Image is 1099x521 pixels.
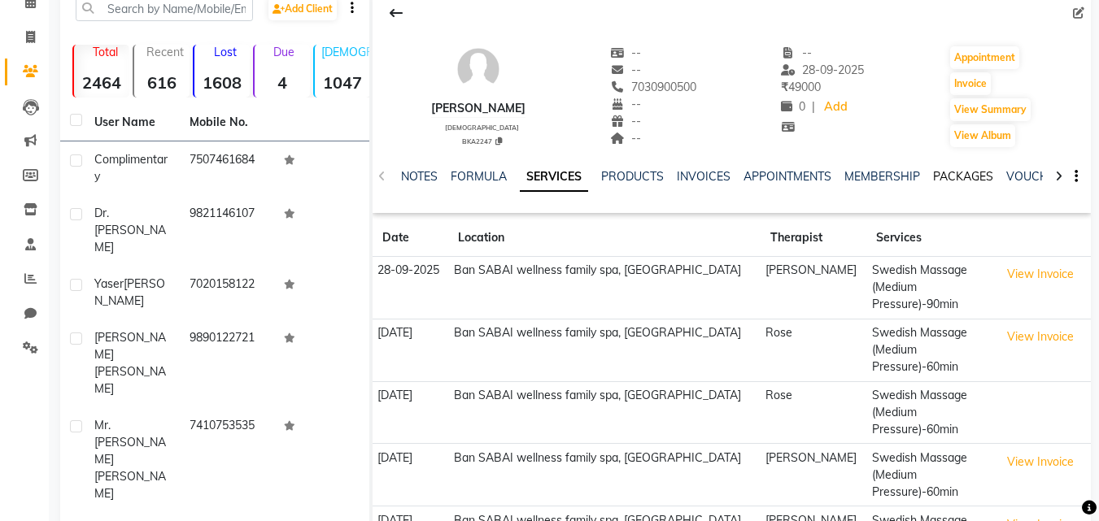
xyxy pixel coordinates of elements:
[373,381,448,444] td: [DATE]
[180,195,275,266] td: 9821146107
[401,169,438,184] a: NOTES
[761,257,867,319] td: [PERSON_NAME]
[822,96,850,119] a: Add
[866,219,994,257] th: Services
[448,381,760,444] td: Ban SABAI wellness family spa, [GEOGRAPHIC_DATA]
[866,444,994,506] td: Swedish Massage (Medium Pressure)-60min
[610,131,641,145] span: --
[454,45,503,93] img: avatar
[373,257,448,319] td: 28-09-2025
[94,276,124,291] span: Yaser
[950,98,1031,121] button: View Summary
[94,223,166,254] span: [PERSON_NAME]
[180,141,275,195] td: 7507461684
[1000,449,1081,475] button: View Invoice
[194,72,250,93] strong: 1608
[1006,169,1071,184] a: VOUCHERS
[321,45,370,59] p: [DEMOGRAPHIC_DATA]
[866,319,994,381] td: Swedish Massage (Medium Pressure)-60min
[74,72,129,93] strong: 2464
[448,319,760,381] td: Ban SABAI wellness family spa, [GEOGRAPHIC_DATA]
[94,206,109,220] span: Dr.
[781,63,864,77] span: 28-09-2025
[761,219,867,257] th: Therapist
[180,319,275,407] td: 9890122721
[610,80,696,94] span: 7030900500
[677,169,730,184] a: INVOICES
[866,257,994,319] td: Swedish Massage (Medium Pressure)-90min
[451,169,507,184] a: FORMULA
[610,63,641,77] span: --
[94,152,168,184] span: Complimentary
[448,444,760,506] td: Ban SABAI wellness family spa, [GEOGRAPHIC_DATA]
[1000,262,1081,287] button: View Invoice
[448,257,760,319] td: Ban SABAI wellness family spa, [GEOGRAPHIC_DATA]
[812,98,815,115] span: |
[445,124,519,132] span: [DEMOGRAPHIC_DATA]
[180,407,275,512] td: 7410753535
[94,364,166,396] span: [PERSON_NAME]
[448,219,760,257] th: Location
[781,99,805,114] span: 0
[744,169,831,184] a: APPOINTMENTS
[933,169,993,184] a: PACKAGES
[201,45,250,59] p: Lost
[180,104,275,141] th: Mobile No.
[761,319,867,381] td: Rose
[141,45,190,59] p: Recent
[94,276,165,308] span: [PERSON_NAME]
[781,46,812,60] span: --
[610,46,641,60] span: --
[610,114,641,128] span: --
[844,169,920,184] a: MEMBERSHIP
[438,135,526,146] div: BKA2247
[781,80,821,94] span: 49000
[373,319,448,381] td: [DATE]
[781,80,788,94] span: ₹
[601,169,664,184] a: PRODUCTS
[94,418,166,467] span: Mr.[PERSON_NAME]
[85,104,180,141] th: User Name
[950,124,1015,147] button: View Album
[431,100,526,117] div: [PERSON_NAME]
[866,381,994,444] td: Swedish Massage (Medium Pressure)-60min
[761,444,867,506] td: [PERSON_NAME]
[373,219,448,257] th: Date
[94,469,166,501] span: [PERSON_NAME]
[373,444,448,506] td: [DATE]
[610,97,641,111] span: --
[761,381,867,444] td: Rose
[94,330,166,362] span: [PERSON_NAME]
[180,266,275,319] td: 7020158122
[520,163,588,192] a: SERVICES
[81,45,129,59] p: Total
[950,46,1019,69] button: Appointment
[258,45,310,59] p: Due
[255,72,310,93] strong: 4
[950,72,991,95] button: Invoice
[315,72,370,93] strong: 1047
[1000,324,1081,350] button: View Invoice
[134,72,190,93] strong: 616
